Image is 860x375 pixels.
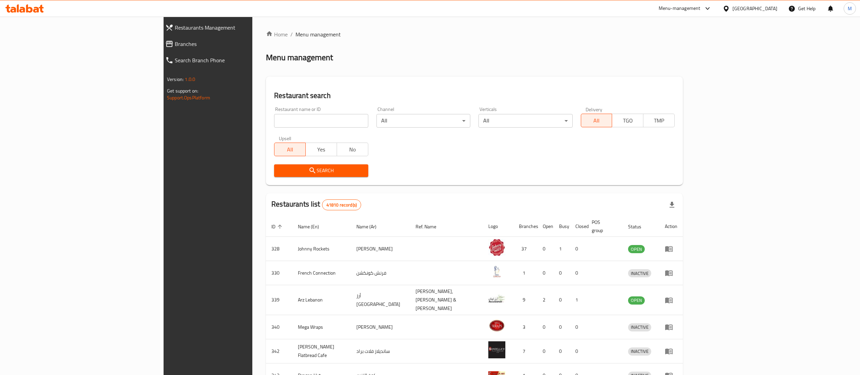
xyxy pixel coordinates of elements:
td: 0 [537,261,554,285]
span: Branches [175,40,302,48]
span: INACTIVE [628,323,651,331]
th: Action [659,216,683,237]
td: 1 [570,285,586,315]
span: POS group [592,218,614,234]
td: Johnny Rockets [292,237,351,261]
img: French Connection [488,263,505,280]
td: 0 [554,285,570,315]
span: Ref. Name [416,223,445,231]
th: Closed [570,216,586,237]
td: Arz Lebanon [292,285,351,315]
div: Export file [664,197,680,213]
a: Restaurants Management [160,19,307,36]
a: Branches [160,36,307,52]
td: 0 [570,261,586,285]
span: OPEN [628,245,645,253]
div: Menu [665,245,677,253]
button: Yes [305,143,337,156]
span: INACTIVE [628,270,651,277]
th: Open [537,216,554,237]
td: 9 [513,285,537,315]
td: 0 [570,339,586,363]
td: [PERSON_NAME] [351,237,410,261]
div: Menu [665,347,677,355]
label: Delivery [586,107,603,112]
div: [GEOGRAPHIC_DATA] [732,5,777,12]
td: [PERSON_NAME],[PERSON_NAME] & [PERSON_NAME] [410,285,483,315]
td: 7 [513,339,537,363]
nav: breadcrumb [266,30,683,38]
span: TMP [646,116,672,126]
a: Support.OpsPlatform [167,93,210,102]
td: French Connection [292,261,351,285]
td: 2 [537,285,554,315]
span: Status [628,223,650,231]
span: All [584,116,610,126]
div: All [478,114,572,128]
th: Branches [513,216,537,237]
span: INACTIVE [628,347,651,355]
span: ID [271,223,284,231]
span: Version: [167,75,184,84]
td: Mega Wraps [292,315,351,339]
td: 1 [513,261,537,285]
span: Yes [308,145,334,154]
input: Search for restaurant name or ID.. [274,114,368,128]
th: Logo [483,216,513,237]
td: 0 [554,315,570,339]
span: Name (Ar) [356,223,385,231]
h2: Restaurant search [274,91,675,101]
div: Menu [665,269,677,277]
td: 0 [570,315,586,339]
img: Arz Lebanon [488,290,505,307]
div: Total records count [322,199,361,210]
span: Get support on: [167,86,198,95]
img: Mega Wraps [488,317,505,334]
span: TGO [615,116,641,126]
td: 0 [537,315,554,339]
h2: Restaurants list [271,199,361,210]
td: 0 [554,261,570,285]
td: 1 [554,237,570,261]
th: Busy [554,216,570,237]
td: [PERSON_NAME] [351,315,410,339]
td: 37 [513,237,537,261]
span: Restaurants Management [175,23,302,32]
img: Sandella's Flatbread Cafe [488,341,505,358]
button: TMP [643,114,675,127]
span: Name (En) [298,223,328,231]
td: فرنش كونكشن [351,261,410,285]
td: أرز [GEOGRAPHIC_DATA] [351,285,410,315]
div: All [376,114,470,128]
div: Menu-management [659,4,701,13]
span: 1.0.0 [185,75,195,84]
span: M [848,5,852,12]
span: All [277,145,303,154]
span: Search Branch Phone [175,56,302,64]
button: TGO [612,114,643,127]
div: Menu [665,296,677,304]
span: Menu management [296,30,341,38]
button: No [337,143,368,156]
span: OPEN [628,296,645,304]
td: 0 [537,237,554,261]
span: Search [280,166,362,175]
a: Search Branch Phone [160,52,307,68]
span: No [340,145,366,154]
td: 3 [513,315,537,339]
td: 0 [554,339,570,363]
td: سانديلاز فلات براد [351,339,410,363]
button: All [274,143,306,156]
button: Search [274,164,368,177]
td: 0 [537,339,554,363]
span: 41810 record(s) [322,202,361,208]
button: All [581,114,612,127]
label: Upsell [279,136,291,141]
td: [PERSON_NAME] Flatbread Cafe [292,339,351,363]
td: 0 [570,237,586,261]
